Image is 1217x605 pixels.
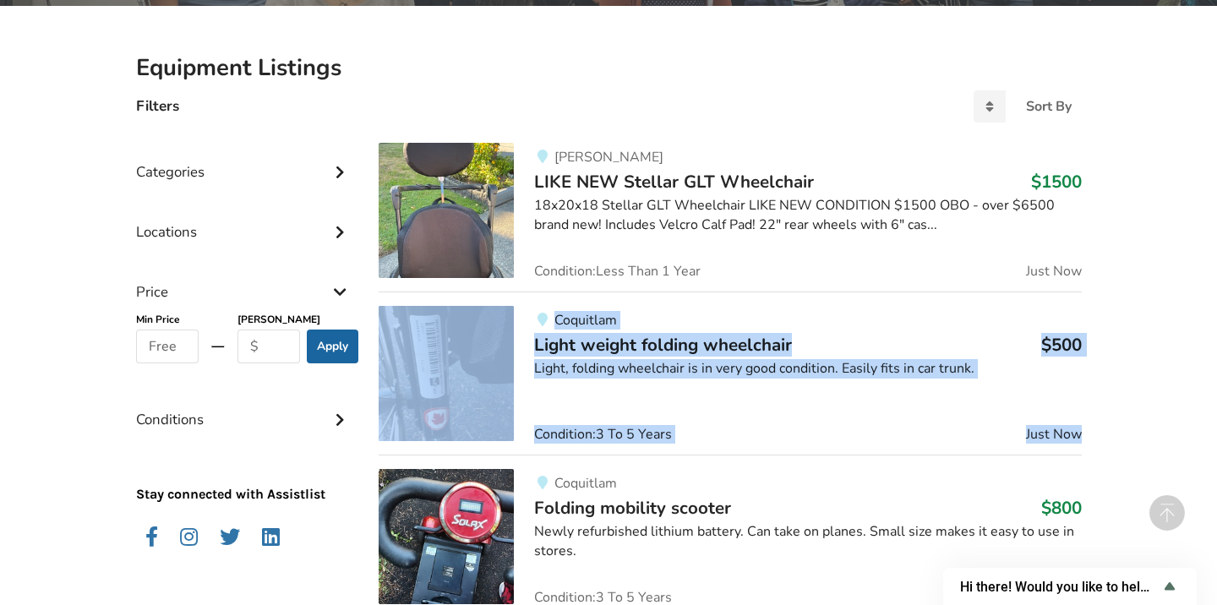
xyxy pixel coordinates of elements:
img: mobility-like new stellar glt wheelchair [379,143,514,278]
span: Condition: 3 To 5 Years [534,591,672,604]
p: Stay connected with Assistlist [136,438,352,504]
span: Light weight folding wheelchair [534,333,792,357]
img: mobility-light weight folding wheelchair [379,306,514,441]
div: Locations [136,189,352,249]
button: Show survey - Hi there! Would you like to help us improve AssistList? [960,576,1180,597]
span: [PERSON_NAME] [554,148,663,166]
div: Conditions [136,377,352,437]
h4: Filters [136,96,179,116]
a: mobility-light weight folding wheelchair CoquitlamLight weight folding wheelchair$500Light, foldi... [379,292,1081,455]
span: Coquitlam [554,311,617,330]
span: Just Now [1026,264,1082,278]
div: Light, folding wheelchair is in very good condition. Easily fits in car trunk. [534,359,1081,379]
h3: $500 [1041,334,1082,356]
h3: $800 [1041,497,1082,519]
input: Free [136,330,199,363]
button: Apply [307,330,358,363]
span: Folding mobility scooter [534,496,731,520]
h2: Equipment Listings [136,53,1082,83]
span: LIKE NEW Stellar GLT Wheelchair [534,170,814,193]
h3: $1500 [1031,171,1082,193]
span: Condition: Less Than 1 Year [534,264,701,278]
span: Hi there! Would you like to help us improve AssistList? [960,579,1160,595]
span: Just Now [1026,428,1082,441]
a: mobility-like new stellar glt wheelchair[PERSON_NAME]LIKE NEW Stellar GLT Wheelchair$150018x20x18... [379,143,1081,292]
span: Coquitlam [554,474,617,493]
img: mobility-folding mobility scooter [379,469,514,604]
div: Categories [136,129,352,189]
b: Min Price [136,313,180,326]
div: Price [136,249,352,309]
div: Sort By [1026,100,1072,113]
input: $ [237,330,301,363]
b: [PERSON_NAME] [237,313,320,326]
div: 18x20x18 Stellar GLT Wheelchair LIKE NEW CONDITION $1500 OBO - over $6500 brand new! Includes Vel... [534,196,1081,235]
div: Newly refurbished lithium battery. Can take on planes. Small size makes it easy to use in stores. [534,522,1081,561]
span: Condition: 3 To 5 Years [534,428,672,441]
